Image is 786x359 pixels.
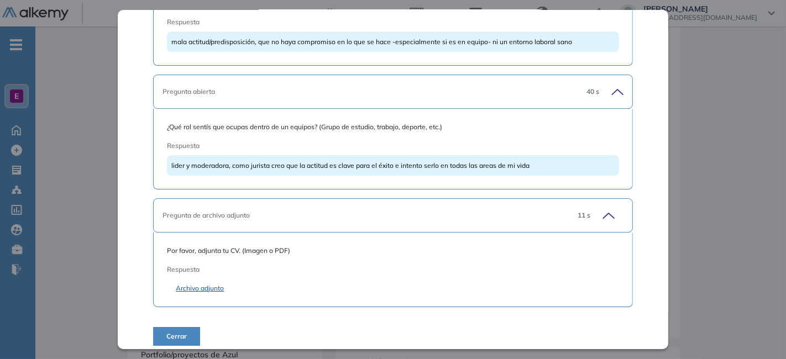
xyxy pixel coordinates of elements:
span: 11 s [578,210,590,220]
span: Cerrar [166,331,187,341]
span: Respuesta [167,265,574,274]
div: Pregunta de archivo adjunto [163,210,568,220]
button: Cerrar [153,327,200,346]
span: 40 s [586,87,599,97]
div: Pregunta abierta [163,87,577,97]
span: Por favor, adjunta tu CV. (Imagen o PDF) [167,246,619,256]
span: Respuesta [167,141,574,151]
span: ¿Qué rol sentís que ocupas dentro de un equipos? (Grupo de estudio, trabajo, deporte, etc.) [167,122,619,132]
span: lider y moderadora, como jurista creo que la actitud es clave para el éxito e intento serlo en to... [171,161,530,170]
a: Archivo adjunto [176,283,610,293]
span: Respuesta [167,17,574,27]
span: mala actitud/predisposición, que no haya compromiso en lo que se hace -especialmente si es en equ... [171,38,572,46]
